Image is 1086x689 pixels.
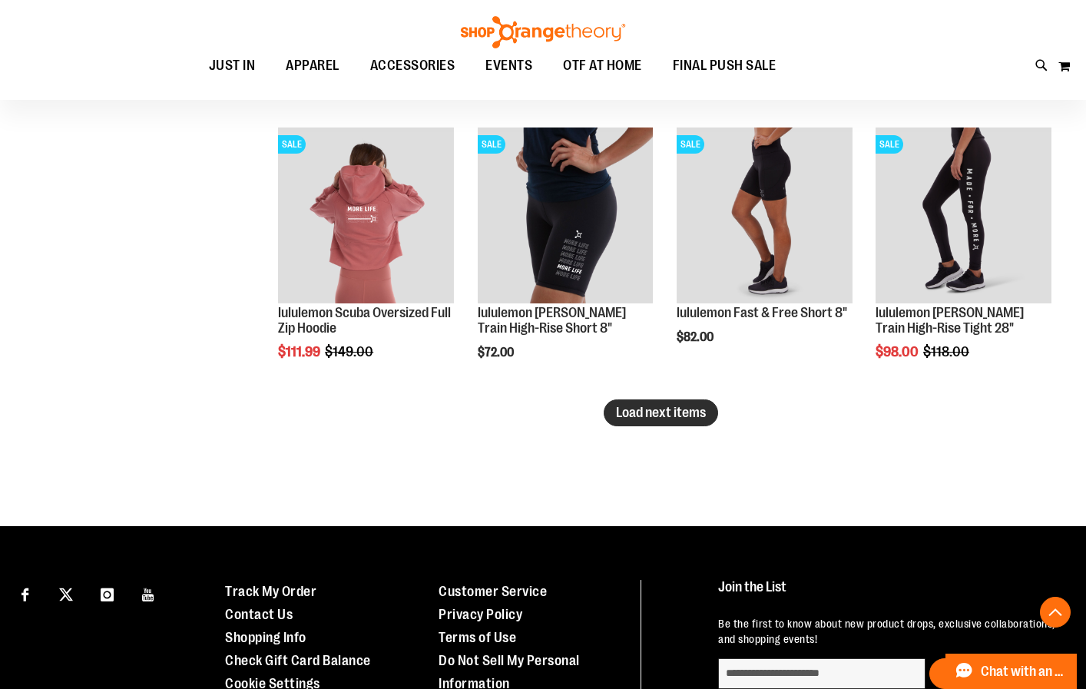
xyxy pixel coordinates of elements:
img: Shop Orangetheory [459,16,627,48]
a: lululemon Scuba Oversized Full Zip Hoodie [278,305,451,336]
p: Be the first to know about new product drops, exclusive collaborations, and shopping events! [718,616,1057,647]
span: EVENTS [485,48,532,83]
h4: Join the List [718,580,1057,608]
a: Check Gift Card Balance [225,653,371,668]
a: lululemon [PERSON_NAME] Train High-Rise Short 8" [478,305,626,336]
a: Visit our Instagram page [94,580,121,607]
div: product [669,120,860,383]
span: $149.00 [325,344,376,359]
div: product [270,120,462,399]
a: Product image for lululemon Fast & Free Short 8"SALE [677,128,853,306]
span: SALE [278,135,306,154]
a: Shopping Info [225,630,306,645]
a: Customer Service [439,584,547,599]
span: ACCESSORIES [370,48,455,83]
a: FINAL PUSH SALE [657,48,792,84]
a: Product image for lululemon Wunder Train High-Rise Short 8"SALE [478,128,654,306]
button: Chat with an Expert [945,654,1078,689]
span: SALE [677,135,704,154]
span: Chat with an Expert [981,664,1068,679]
a: Product image for lululemon Wunder Train High-Rise Tight 28"SALE [876,128,1051,306]
img: Product image for lululemon Scuba Oversized Full Zip Hoodie [278,128,454,303]
a: Privacy Policy [439,607,522,622]
img: Product image for lululemon Wunder Train High-Rise Short 8" [478,128,654,303]
span: $82.00 [677,330,716,344]
a: Track My Order [225,584,316,599]
span: OTF AT HOME [563,48,642,83]
img: Twitter [59,588,73,601]
span: APPAREL [286,48,339,83]
span: Load next items [616,405,706,420]
span: SALE [876,135,903,154]
a: EVENTS [470,48,548,84]
a: JUST IN [194,48,271,84]
a: Contact Us [225,607,293,622]
img: Product image for lululemon Fast & Free Short 8" [677,128,853,303]
a: lululemon Fast & Free Short 8" [677,305,847,320]
span: $111.99 [278,344,323,359]
span: $72.00 [478,346,516,359]
a: Visit our X page [53,580,80,607]
img: Product image for lululemon Wunder Train High-Rise Tight 28" [876,128,1051,303]
a: Product image for lululemon Scuba Oversized Full Zip HoodieSALE [278,128,454,306]
a: Visit our Youtube page [135,580,162,607]
span: JUST IN [209,48,256,83]
span: $98.00 [876,344,921,359]
div: product [868,120,1059,399]
a: lululemon [PERSON_NAME] Train High-Rise Tight 28" [876,305,1024,336]
a: ACCESSORIES [355,48,471,84]
input: enter email [718,658,925,689]
span: FINAL PUSH SALE [673,48,776,83]
a: APPAREL [270,48,355,83]
a: Visit our Facebook page [12,580,38,607]
div: product [470,120,661,399]
a: OTF AT HOME [548,48,657,84]
span: $118.00 [923,344,972,359]
span: SALE [478,135,505,154]
button: Sign Up [929,658,1025,689]
button: Load next items [604,399,718,426]
button: Back To Top [1040,597,1071,628]
a: Terms of Use [439,630,516,645]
